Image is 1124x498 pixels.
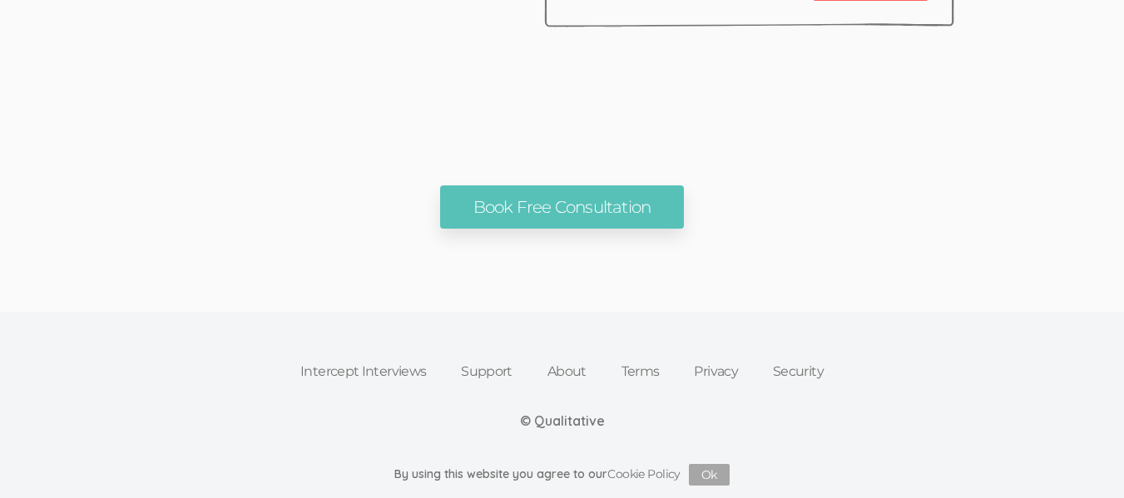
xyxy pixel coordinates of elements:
a: About [530,353,604,390]
div: By using this website you agree to our [394,464,730,486]
a: Privacy [676,353,755,390]
a: Book Free Consultation [440,185,684,229]
div: Widget de chat [1041,418,1124,498]
a: Intercept Interviews [283,353,443,390]
iframe: Chat Widget [1041,418,1124,498]
a: Security [755,353,841,390]
a: Support [443,353,530,390]
a: Cookie Policy [607,466,681,481]
a: Terms [604,353,677,390]
button: Ok [689,464,730,486]
div: © Qualitative [520,412,605,431]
